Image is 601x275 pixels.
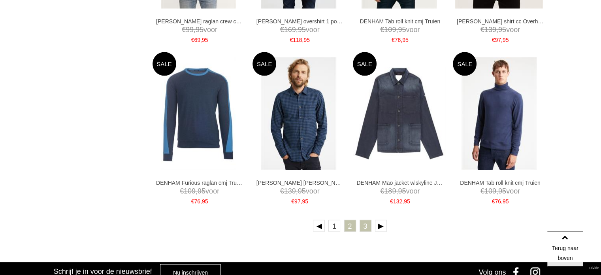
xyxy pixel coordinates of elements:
[457,186,544,196] span: voor
[280,187,284,195] span: €
[182,26,186,34] span: €
[202,37,208,43] span: 95
[298,26,306,34] span: 95
[547,231,583,267] a: Terug naar boven
[396,26,398,34] span: ,
[495,37,501,43] span: 97
[356,179,443,186] a: DENHAM Mao jacket wlskyline Jassen
[404,198,410,205] span: 95
[202,198,208,205] span: 95
[256,25,343,35] span: voor
[393,198,402,205] span: 132
[462,57,537,170] img: DENHAM Tab roll knit cmj Truien
[480,187,484,195] span: €
[290,37,293,43] span: €
[303,37,310,43] span: 95
[284,26,296,34] span: 169
[296,26,298,34] span: ,
[401,37,402,43] span: ,
[501,37,503,43] span: ,
[328,220,340,232] a: 1
[191,37,194,43] span: €
[301,198,302,205] span: ,
[194,26,196,34] span: ,
[200,37,202,43] span: ,
[156,179,243,186] a: DENHAM Furious raglan cmj Truien
[344,220,356,232] a: 2
[492,37,495,43] span: €
[302,198,308,205] span: 95
[291,198,294,205] span: €
[457,25,544,35] span: voor
[356,25,443,35] span: voor
[402,37,409,43] span: 95
[353,67,446,160] img: DENHAM Mao jacket wlskyline Jassen
[360,220,371,232] a: 3
[186,26,194,34] span: 99
[161,57,236,170] img: DENHAM Furious raglan cmj Truien
[380,187,384,195] span: €
[194,37,200,43] span: 69
[194,198,200,205] span: 76
[457,18,544,25] a: [PERSON_NAME] shirt cc Overhemden
[395,37,401,43] span: 76
[402,198,404,205] span: ,
[256,179,343,186] a: [PERSON_NAME] [PERSON_NAME] shirt mich Overhemden
[492,198,495,205] span: €
[484,26,496,34] span: 139
[503,37,509,43] span: 95
[484,187,496,195] span: 109
[284,187,296,195] span: 139
[396,187,398,195] span: ,
[200,198,202,205] span: ,
[589,263,599,273] a: Divide
[356,18,443,25] a: DENHAM Tab roll knit cmj Truien
[498,187,506,195] span: 95
[457,179,544,186] a: DENHAM Tab roll knit cmj Truien
[498,26,506,34] span: 95
[296,187,298,195] span: ,
[390,198,393,205] span: €
[495,198,501,205] span: 76
[298,187,306,195] span: 95
[392,37,395,43] span: €
[480,26,484,34] span: €
[191,198,194,205] span: €
[356,186,443,196] span: voor
[156,25,243,35] span: voor
[256,186,343,196] span: voor
[196,26,203,34] span: 95
[398,187,406,195] span: 95
[184,187,196,195] span: 109
[384,26,396,34] span: 109
[496,187,498,195] span: ,
[156,18,243,25] a: [PERSON_NAME] raglan crew cmj Truien
[180,187,184,195] span: €
[496,26,498,34] span: ,
[280,26,284,34] span: €
[293,37,302,43] span: 118
[294,198,301,205] span: 97
[256,18,343,25] a: [PERSON_NAME] overshirt 1 pocket bh Overhemden
[380,26,384,34] span: €
[384,187,396,195] span: 189
[501,198,503,205] span: ,
[398,26,406,34] span: 95
[196,187,198,195] span: ,
[302,37,303,43] span: ,
[261,57,336,170] img: DENHAM Harrison ls shirt mich Overhemden
[156,186,243,196] span: voor
[503,198,509,205] span: 95
[198,187,205,195] span: 95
